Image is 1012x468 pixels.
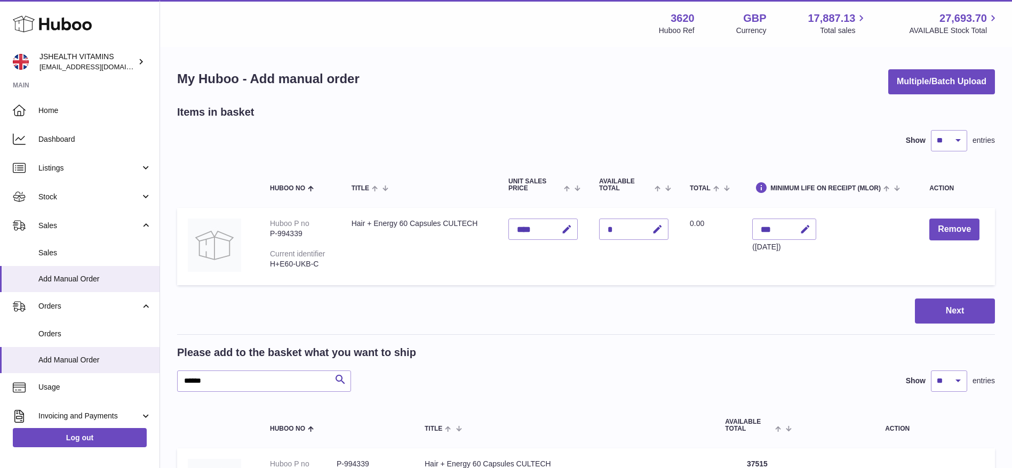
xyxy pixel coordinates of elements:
img: Hair + Energy 60 Capsules CULTECH [188,219,241,272]
span: Dashboard [38,134,152,144]
a: Log out [13,428,147,447]
span: AVAILABLE Total [725,418,772,432]
span: entries [973,135,995,146]
span: Stock [38,192,140,202]
div: Currency [736,26,767,36]
button: Remove [929,219,979,240]
div: JSHEALTH VITAMINS [39,52,136,72]
span: AVAILABLE Stock Total [909,26,999,36]
span: 17,887.13 [808,11,855,26]
div: P-994339 [270,229,330,239]
span: Total [690,185,711,192]
span: Title [425,425,442,432]
button: Next [915,298,995,324]
span: Huboo no [270,425,305,432]
span: Title [352,185,369,192]
span: Usage [38,382,152,392]
div: Huboo Ref [659,26,695,36]
button: Multiple/Batch Upload [888,69,995,94]
div: Huboo P no [270,219,309,228]
span: Sales [38,248,152,258]
h2: Please add to the basket what you want to ship [177,345,416,360]
span: Add Manual Order [38,274,152,284]
a: 27,693.70 AVAILABLE Stock Total [909,11,999,36]
span: Add Manual Order [38,355,152,365]
strong: GBP [743,11,766,26]
span: AVAILABLE Total [599,178,652,192]
span: Sales [38,221,140,231]
span: Huboo no [270,185,305,192]
strong: 3620 [671,11,695,26]
span: Home [38,106,152,116]
label: Show [906,135,926,146]
span: Unit Sales Price [508,178,561,192]
img: internalAdmin-3620@internal.huboo.com [13,54,29,70]
span: 0.00 [690,219,704,228]
label: Show [906,376,926,386]
a: 17,887.13 Total sales [808,11,867,36]
h1: My Huboo - Add manual order [177,70,360,87]
span: [EMAIL_ADDRESS][DOMAIN_NAME] [39,62,157,71]
span: 27,693.70 [939,11,987,26]
span: Total sales [820,26,867,36]
div: H+E60-UKB-C [270,259,330,269]
span: Orders [38,329,152,339]
span: Minimum Life On Receipt (MLOR) [770,185,881,192]
span: Invoicing and Payments [38,411,140,421]
h2: Items in basket [177,105,254,119]
th: Action [800,408,995,443]
span: entries [973,376,995,386]
div: ([DATE]) [752,242,816,252]
span: Listings [38,163,140,173]
td: Hair + Energy 60 Capsules CULTECH [341,208,498,285]
div: Action [929,185,984,192]
span: Orders [38,301,140,311]
div: Current identifier [270,249,325,258]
